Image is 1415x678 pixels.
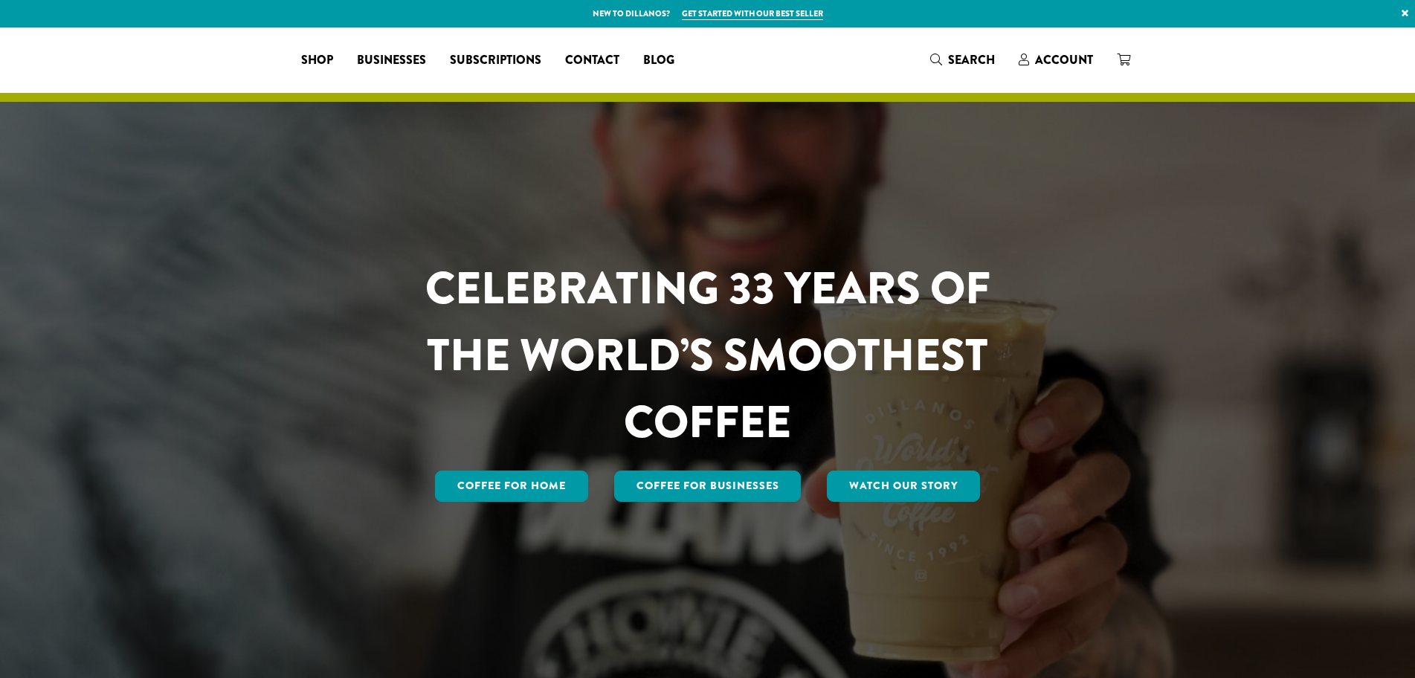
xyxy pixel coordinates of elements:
span: Search [948,51,995,68]
a: Shop [289,48,345,72]
a: Coffee for Home [435,471,588,502]
a: Search [918,48,1007,72]
a: Get started with our best seller [682,7,823,20]
a: Coffee For Businesses [614,471,802,502]
a: Watch Our Story [827,471,980,502]
span: Contact [565,51,619,70]
h1: CELEBRATING 33 YEARS OF THE WORLD’S SMOOTHEST COFFEE [381,255,1034,456]
span: Businesses [357,51,426,70]
span: Shop [301,51,333,70]
span: Blog [643,51,674,70]
span: Subscriptions [450,51,541,70]
span: Account [1035,51,1093,68]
